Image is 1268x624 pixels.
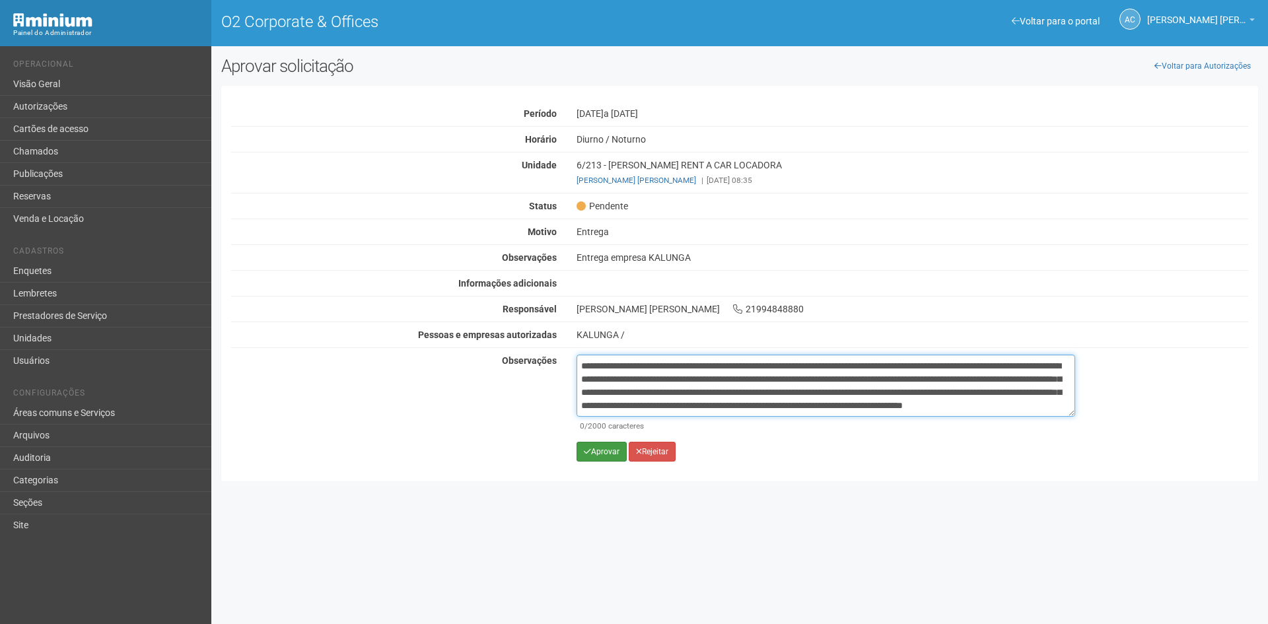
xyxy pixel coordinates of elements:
[567,226,1258,238] div: Entrega
[528,226,557,237] strong: Motivo
[13,27,201,39] div: Painel do Administrador
[458,278,557,289] strong: Informações adicionais
[567,252,1258,263] div: Entrega empresa KALUNGA
[580,421,584,431] span: 0
[577,329,1248,341] div: KALUNGA /
[567,108,1258,120] div: [DATE]
[529,201,557,211] strong: Status
[503,304,557,314] strong: Responsável
[577,176,696,185] a: [PERSON_NAME] [PERSON_NAME]
[567,303,1258,315] div: [PERSON_NAME] [PERSON_NAME] 21994848880
[524,108,557,119] strong: Período
[629,442,676,462] button: Rejeitar
[13,13,92,27] img: Minium
[567,159,1258,186] div: 6/213 - [PERSON_NAME] RENT A CAR LOCADORA
[580,420,1072,432] div: /2000 caracteres
[221,13,730,30] h1: O2 Corporate & Offices
[13,246,201,260] li: Cadastros
[577,174,1248,186] div: [DATE] 08:35
[502,355,557,366] strong: Observações
[1147,56,1258,76] a: Voltar para Autorizações
[577,442,627,462] button: Aprovar
[502,252,557,263] strong: Observações
[604,108,638,119] span: a [DATE]
[1147,2,1246,25] span: Ana Carla de Carvalho Silva
[1012,16,1100,26] a: Voltar para o portal
[577,200,628,212] span: Pendente
[13,388,201,402] li: Configurações
[525,134,557,145] strong: Horário
[221,56,730,76] h2: Aprovar solicitação
[418,329,557,340] strong: Pessoas e empresas autorizadas
[701,176,703,185] span: |
[13,59,201,73] li: Operacional
[1147,17,1255,27] a: [PERSON_NAME] [PERSON_NAME]
[522,160,557,170] strong: Unidade
[1119,9,1141,30] a: AC
[567,133,1258,145] div: Diurno / Noturno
